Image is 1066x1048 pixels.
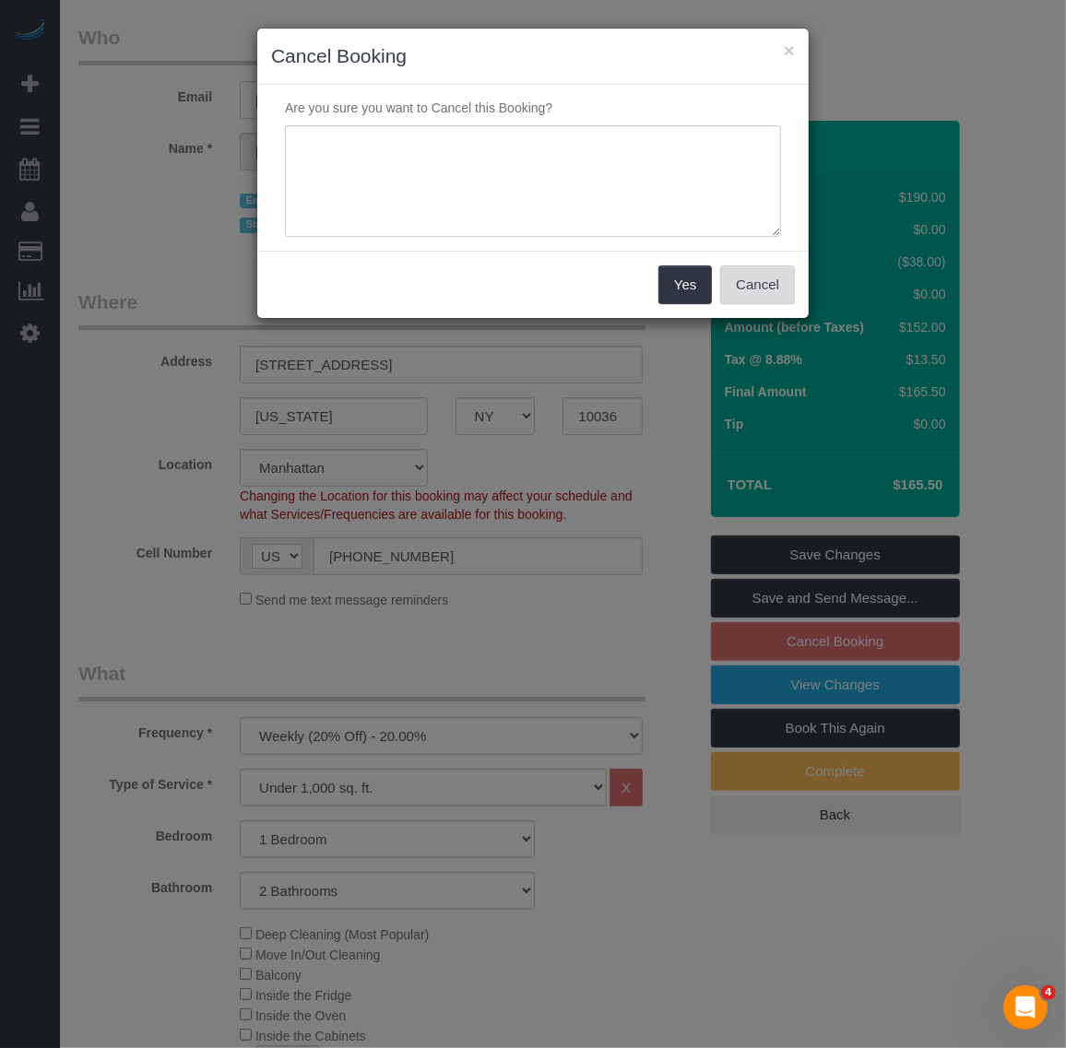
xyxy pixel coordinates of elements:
[257,29,809,318] sui-modal: Cancel Booking
[271,42,795,70] h3: Cancel Booking
[1003,985,1048,1030] iframe: Intercom live chat
[1041,985,1056,1000] span: 4
[658,265,712,304] button: Yes
[720,265,795,304] button: Cancel
[784,41,795,60] button: ×
[271,99,795,117] p: Are you sure you want to Cancel this Booking?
